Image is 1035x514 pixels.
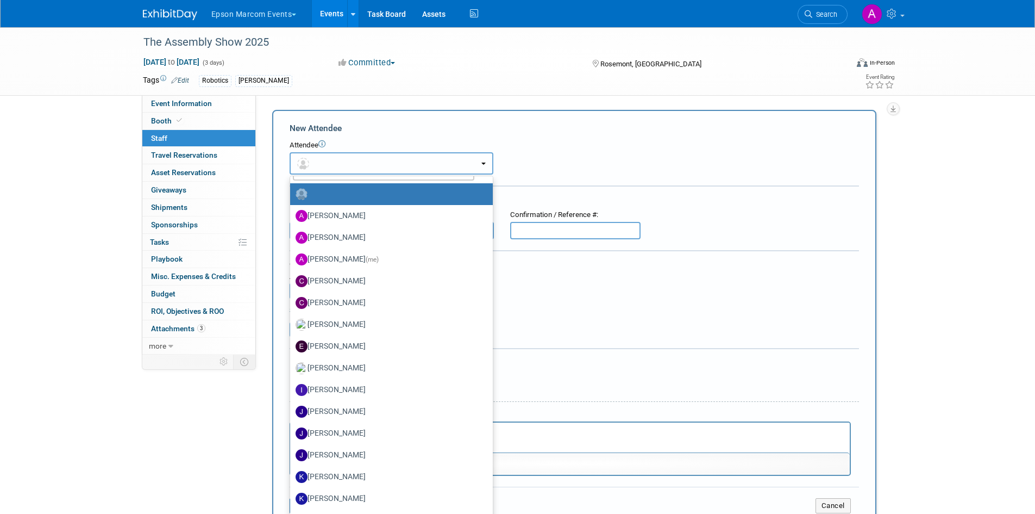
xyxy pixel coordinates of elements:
a: Giveaways [142,182,255,199]
span: more [149,342,166,350]
span: [DATE] [DATE] [143,57,200,67]
div: Event Format [783,57,895,73]
img: K.jpg [296,493,308,505]
img: E.jpg [296,340,308,352]
span: Search [812,10,837,18]
span: Staff [151,134,167,143]
a: Budget [142,286,255,302]
img: J.jpg [296,428,308,439]
img: C.jpg [296,297,308,309]
span: Giveaways [151,185,186,194]
a: Attachments3 [142,320,255,337]
div: [PERSON_NAME] [235,75,292,86]
a: ROI, Objectives & ROO [142,303,255,320]
label: [PERSON_NAME] [296,229,482,246]
label: [PERSON_NAME] [296,403,482,420]
a: Sponsorships [142,216,255,233]
div: Attendee [290,140,859,151]
img: ExhibitDay [143,9,197,20]
label: [PERSON_NAME] [296,490,482,507]
a: Asset Reservations [142,164,255,181]
span: Booth [151,116,184,125]
img: Unassigned-User-Icon.png [296,188,308,200]
label: [PERSON_NAME] [296,273,482,290]
img: Format-Inperson.png [857,58,868,67]
span: Rosemont, [GEOGRAPHIC_DATA] [600,60,701,68]
span: Shipments [151,203,187,212]
img: C.jpg [296,275,308,287]
img: J.jpg [296,449,308,461]
span: Asset Reservations [151,168,216,177]
span: Playbook [151,255,183,263]
a: more [142,338,255,355]
div: Event Rating [865,75,894,80]
img: A.jpg [296,232,308,244]
span: Event Information [151,99,212,108]
span: (3 days) [202,59,224,66]
label: [PERSON_NAME] [296,468,482,486]
button: Committed [335,57,399,69]
img: J.jpg [296,406,308,418]
a: Misc. Expenses & Credits [142,268,255,285]
td: Tags [143,75,189,87]
img: I.jpg [296,384,308,396]
img: A.jpg [296,253,308,265]
iframe: Rich Text Area [291,423,850,453]
label: [PERSON_NAME] [296,207,482,225]
label: [PERSON_NAME] [296,425,482,442]
label: [PERSON_NAME] [296,447,482,464]
a: Travel Reservations [142,147,255,164]
span: Misc. Expenses & Credits [151,272,236,281]
span: Attachments [151,324,205,333]
a: Booth [142,113,255,129]
img: K.jpg [296,471,308,483]
a: Tasks [142,234,255,251]
td: Personalize Event Tab Strip [215,355,234,369]
a: Event Information [142,95,255,112]
label: [PERSON_NAME] [296,338,482,355]
div: Misc. Attachments & Notes [290,356,859,367]
a: Search [798,5,848,24]
div: Cost: [290,259,859,270]
label: [PERSON_NAME] [296,360,482,377]
a: Edit [171,77,189,84]
span: Sponsorships [151,220,198,229]
div: In-Person [869,59,895,67]
label: [PERSON_NAME] [296,316,482,333]
span: (me) [366,256,379,263]
div: Confirmation / Reference #: [510,210,641,220]
div: The Assembly Show 2025 [140,33,831,52]
span: ROI, Objectives & ROO [151,307,224,315]
a: Staff [142,130,255,147]
div: New Attendee [290,122,859,134]
td: Toggle Event Tabs [233,355,255,369]
a: Playbook [142,251,255,268]
img: Annie Tennet [862,4,882,24]
div: Registration / Ticket Info (optional) [290,194,859,205]
button: Cancel [816,498,851,513]
img: A.jpg [296,210,308,222]
span: 3 [197,324,205,332]
label: [PERSON_NAME] [296,294,482,312]
span: to [166,58,177,66]
label: [PERSON_NAME] [296,381,482,399]
a: Shipments [142,199,255,216]
span: Tasks [150,238,169,246]
i: Booth reservation complete [177,117,182,123]
span: Travel Reservations [151,151,217,159]
span: Budget [151,289,175,298]
label: [PERSON_NAME] [296,251,482,268]
div: Robotics [199,75,231,86]
div: Notes [290,410,851,420]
